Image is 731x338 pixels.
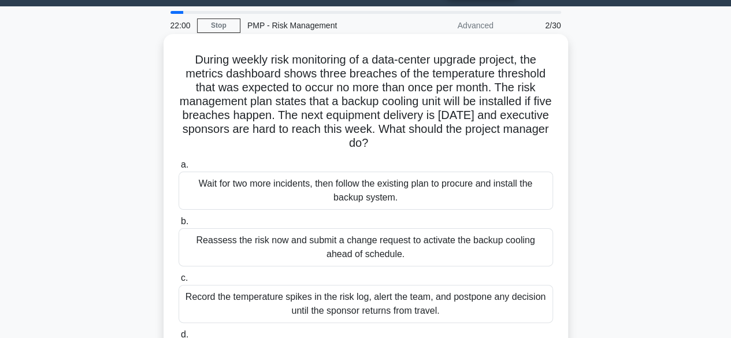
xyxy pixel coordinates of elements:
[240,14,399,37] div: PMP - Risk Management
[164,14,197,37] div: 22:00
[181,273,188,283] span: c.
[399,14,500,37] div: Advanced
[500,14,568,37] div: 2/30
[177,53,554,151] h5: During weekly risk monitoring of a data-center upgrade project, the metrics dashboard shows three...
[181,216,188,226] span: b.
[179,228,553,266] div: Reassess the risk now and submit a change request to activate the backup cooling ahead of schedule.
[181,159,188,169] span: a.
[179,172,553,210] div: Wait for two more incidents, then follow the existing plan to procure and install the backup system.
[179,285,553,323] div: Record the temperature spikes in the risk log, alert the team, and postpone any decision until th...
[197,18,240,33] a: Stop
